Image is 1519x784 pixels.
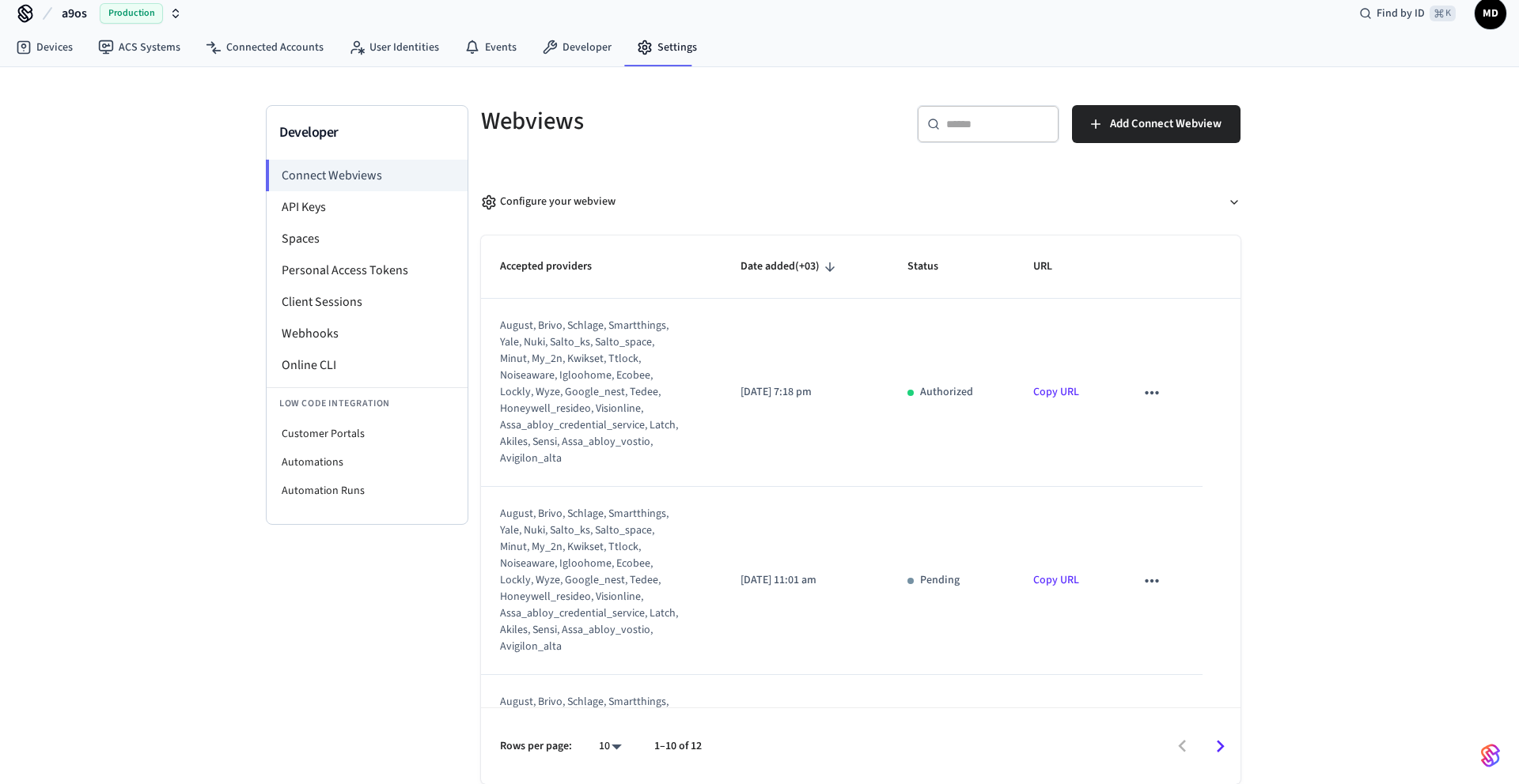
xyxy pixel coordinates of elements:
li: Automation Runs [267,477,468,505]
span: Find by ID [1377,6,1425,21]
p: Rows per page: [500,738,572,755]
button: Add Connect Webview [1072,105,1241,143]
a: Connected Accounts [193,33,336,62]
h5: Webviews [481,105,851,138]
span: Accepted providers [500,254,612,279]
span: URL [1033,254,1073,279]
p: [DATE] 7:18 pm [741,384,869,401]
li: Personal Access Tokens [267,254,468,286]
div: august, brivo, schlage, smartthings, yale, nuki, salto_ks, salto_space, minut, my_2n, kwikset, tt... [500,506,682,655]
a: Developer [529,33,624,62]
a: Copy URL [1033,384,1079,400]
li: Connect Webviews [266,160,468,191]
a: Events [452,33,529,62]
p: 1–10 of 12 [654,738,702,755]
li: Automations [267,448,468,477]
span: Status [907,254,959,279]
button: Go to next page [1202,728,1239,765]
a: Copy URL [1033,572,1079,588]
li: Low Code Integration [267,387,468,420]
span: Add Connect Webview [1110,114,1222,134]
div: 10 [591,735,629,758]
span: Date added(+03) [741,254,840,279]
h3: Developer [279,122,455,144]
span: a9os [62,4,87,23]
li: Spaces [267,223,468,254]
a: Devices [3,33,85,62]
img: SeamLogoGradient.69752ec5.svg [1481,743,1500,768]
a: ACS Systems [85,33,193,62]
a: Settings [624,33,710,62]
span: ⌘ K [1430,6,1456,21]
span: Production [100,3,163,24]
p: [DATE] 11:01 am [741,572,869,589]
div: august, brivo, schlage, smartthings, yale, nuki, salto_ks, salto_space, minut, my_2n, kwikset, tt... [500,318,682,467]
button: Configure your webview [481,181,1241,223]
p: Authorized [920,384,973,401]
li: Webhooks [267,318,468,349]
li: Online CLI [267,349,468,381]
div: Configure your webview [481,194,616,210]
p: Pending [920,572,960,589]
li: API Keys [267,191,468,223]
a: User Identities [336,33,452,62]
li: Customer Portals [267,420,468,448]
li: Client Sessions [267,286,468,318]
